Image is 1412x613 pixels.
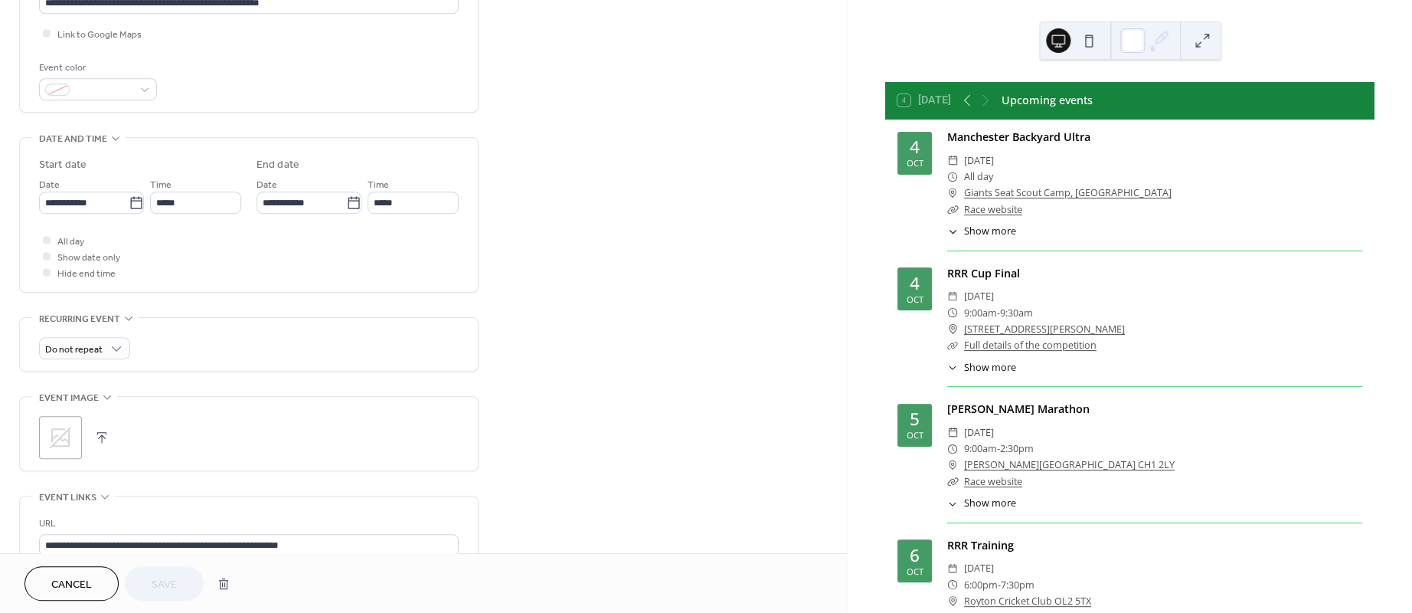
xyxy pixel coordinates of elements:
[964,497,1016,511] span: Show more
[907,431,923,439] div: Oct
[947,266,1020,280] a: RRR Cup Final
[907,295,923,303] div: Oct
[947,577,958,593] div: ​
[947,288,958,304] div: ​
[947,337,958,353] div: ​
[947,305,958,321] div: ​
[964,475,1022,488] a: Race website
[947,538,1014,552] a: RRR Training
[947,152,958,169] div: ​
[964,203,1022,216] a: Race website
[947,185,958,201] div: ​
[1001,577,1034,593] span: 7:30pm
[997,441,1000,457] span: -
[947,441,958,457] div: ​
[947,202,958,218] div: ​
[947,457,958,473] div: ​
[257,177,277,193] span: Date
[947,593,958,609] div: ​
[947,474,958,490] div: ​
[947,321,958,337] div: ​
[39,311,120,327] span: Recurring event
[964,577,998,593] span: 6:00pm
[964,339,1097,352] a: Full details of the competition
[368,177,389,193] span: Time
[910,139,920,156] div: 4
[964,425,994,441] span: [DATE]
[964,321,1125,337] a: [STREET_ADDRESS][PERSON_NAME]
[257,157,299,173] div: End date
[964,225,1016,239] span: Show more
[964,169,993,185] span: All day
[964,457,1175,473] a: [PERSON_NAME][GEOGRAPHIC_DATA] CH1 2LY
[1000,441,1034,457] span: 2:30pm
[57,27,142,43] span: Link to Google Maps
[910,547,920,565] div: 6
[910,275,920,293] div: 4
[947,225,958,239] div: ​
[964,152,994,169] span: [DATE]
[39,131,107,147] span: Date and time
[1000,305,1033,321] span: 9:30am
[964,560,994,576] span: [DATE]
[947,169,958,185] div: ​
[997,305,1000,321] span: -
[39,490,96,506] span: Event links
[907,567,923,575] div: Oct
[51,577,92,593] span: Cancel
[964,441,997,457] span: 9:00am
[39,390,99,406] span: Event image
[910,411,920,428] div: 5
[964,185,1172,201] a: Giants Seat Scout Camp, [GEOGRAPHIC_DATA]
[907,159,923,167] div: Oct
[39,157,87,173] div: Start date
[39,177,60,193] span: Date
[45,341,103,359] span: Do not repeat
[964,593,1091,609] a: Royton Cricket Club OL2 5TX
[947,129,1090,144] a: Manchester Backyard Ultra
[947,361,958,375] div: ​
[947,361,1016,375] button: ​Show more
[947,560,958,576] div: ​
[964,305,997,321] span: 9:00am
[947,425,958,441] div: ​
[947,497,1016,511] button: ​Show more
[947,497,958,511] div: ​
[57,266,116,282] span: Hide end time
[964,361,1016,375] span: Show more
[39,516,456,532] div: URL
[947,225,1016,239] button: ​Show more
[964,288,994,304] span: [DATE]
[39,416,82,459] div: ;
[25,566,119,601] button: Cancel
[947,402,1090,416] a: [PERSON_NAME] Marathon
[998,577,1001,593] span: -
[39,60,154,76] div: Event color
[57,250,120,266] span: Show date only
[1002,92,1093,109] div: Upcoming events
[57,234,84,250] span: All day
[150,177,172,193] span: Time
